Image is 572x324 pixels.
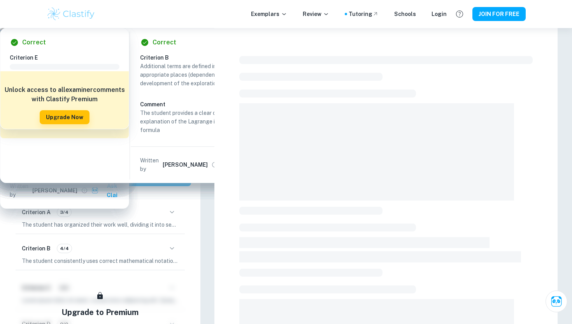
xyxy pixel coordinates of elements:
p: Additional terms are defined in detail in appropriate places (dependent on the development of the... [140,62,250,88]
button: Ask Clai [546,291,567,312]
h6: Criterion B [22,244,51,253]
h5: Upgrade to Premium [61,306,139,318]
h6: [PERSON_NAME] [163,160,208,169]
p: Written by [140,156,161,173]
h6: Criterion B [140,53,256,62]
span: 4/4 [57,245,72,252]
a: Tutoring [349,10,379,18]
h6: Comment [140,100,250,109]
button: View full profile [209,159,220,170]
p: Review [303,10,329,18]
button: Ask Clai [90,179,126,202]
p: Written by [10,182,31,199]
h6: Correct [153,38,176,47]
p: Exemplars [251,10,287,18]
button: Help and Feedback [453,7,466,21]
img: Clastify logo [46,6,96,22]
h6: Criterion A [22,208,51,217]
a: Schools [394,10,416,18]
h6: Unlock access to all examiner comments with Clastify Premium [4,85,125,104]
button: JOIN FOR FREE [472,7,526,21]
p: The student provides a clear definition and explanation of the Lagrange interpolation formula [140,109,250,134]
img: clai.svg [91,187,99,194]
span: 3/4 [57,209,71,216]
h6: Criterion E [10,53,126,62]
h6: Correct [22,38,46,47]
a: Login [432,10,447,18]
p: The student has organized their work well, dividing it into sections with clear subdivisions in t... [22,220,179,229]
h6: [PERSON_NAME] [32,186,77,195]
button: Upgrade Now [40,110,89,124]
p: The student consistently uses correct mathematical notation, symbols, and terminology throughout ... [22,257,179,265]
button: View full profile [79,185,90,196]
